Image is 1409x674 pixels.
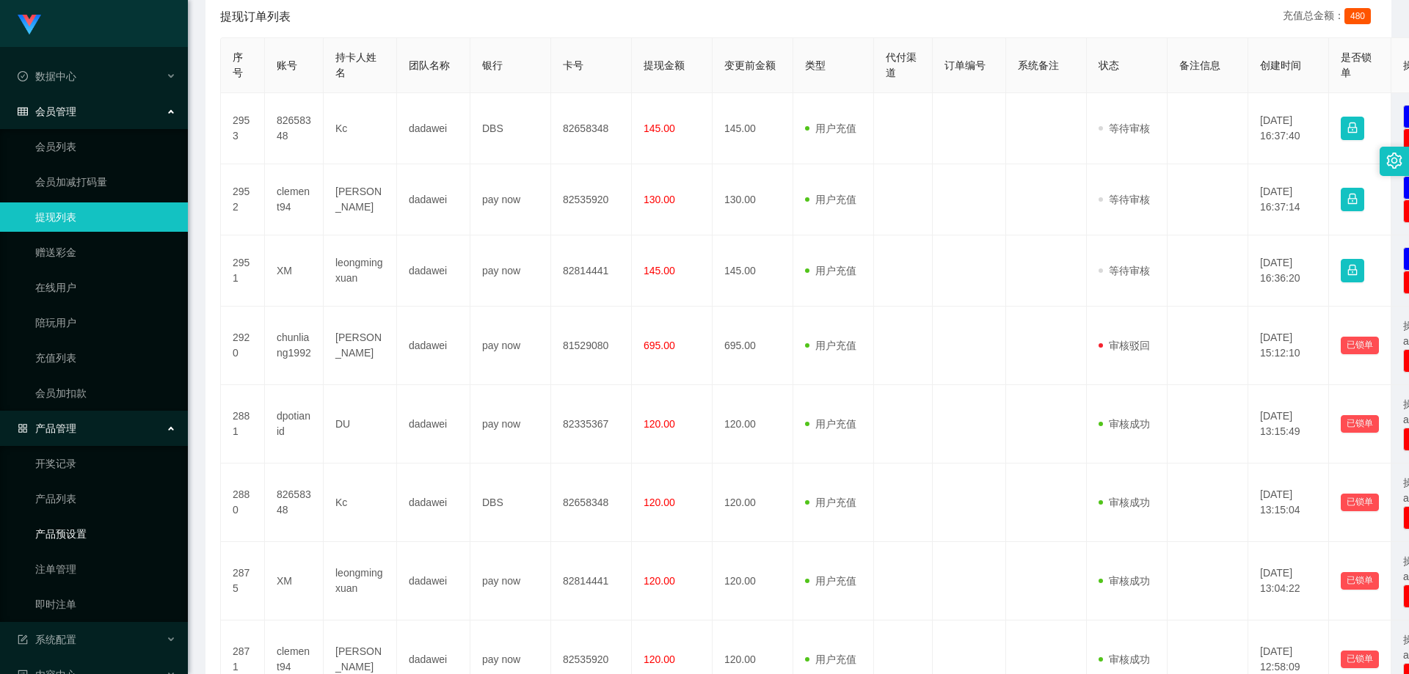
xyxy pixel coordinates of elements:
td: 2951 [221,235,265,307]
span: 团队名称 [409,59,450,71]
span: 等待审核 [1099,122,1150,134]
td: dadawei [397,464,470,542]
td: 2920 [221,307,265,385]
a: 赠送彩金 [35,238,176,267]
i: 图标: check-circle-o [18,71,28,81]
span: 代付渠道 [886,51,917,78]
td: [DATE] 16:37:14 [1248,164,1329,235]
span: 用户充值 [805,265,856,276]
span: 是否锁单 [1341,51,1372,78]
td: Kc [324,464,397,542]
span: 等待审核 [1099,265,1150,276]
span: 提现金额 [644,59,685,71]
a: 充值列表 [35,343,176,373]
span: 备注信息 [1179,59,1220,71]
img: logo.9652507e.png [18,15,41,35]
a: 会员列表 [35,132,176,161]
span: 145.00 [644,265,675,276]
a: 产品列表 [35,484,176,513]
span: 120.00 [644,653,675,665]
td: [DATE] 13:15:49 [1248,385,1329,464]
span: 变更前金额 [724,59,776,71]
td: 2952 [221,164,265,235]
span: 数据中心 [18,70,76,82]
span: 订单编号 [944,59,986,71]
td: [PERSON_NAME] [324,164,397,235]
td: 82658348 [551,93,632,164]
td: DU [324,385,397,464]
span: 序号 [233,51,243,78]
span: 120.00 [644,575,675,587]
i: 图标: form [18,634,28,645]
span: 用户充值 [805,497,856,508]
span: 145.00 [644,122,675,134]
i: 图标: setting [1386,153,1402,169]
td: 2880 [221,464,265,542]
span: 用户充值 [805,575,856,587]
td: 695.00 [713,307,793,385]
span: 480 [1344,8,1371,24]
td: 130.00 [713,164,793,235]
button: 图标: lock [1341,117,1364,140]
span: 130.00 [644,194,675,205]
span: 审核驳回 [1099,340,1150,351]
td: 82814441 [551,542,632,620]
i: 图标: appstore-o [18,423,28,433]
td: [DATE] 16:36:20 [1248,235,1329,307]
span: 产品管理 [18,422,76,434]
a: 产品预设置 [35,519,176,549]
a: 会员加扣款 [35,378,176,408]
a: 注单管理 [35,554,176,584]
button: 已锁单 [1341,494,1379,511]
td: pay now [470,307,551,385]
td: [DATE] 16:37:40 [1248,93,1329,164]
td: Kc [324,93,397,164]
span: 类型 [805,59,826,71]
span: 等待审核 [1099,194,1150,205]
td: [DATE] 13:15:04 [1248,464,1329,542]
td: pay now [470,164,551,235]
span: 审核成功 [1099,653,1150,665]
td: DBS [470,464,551,542]
td: 2875 [221,542,265,620]
td: dadawei [397,542,470,620]
a: 开奖记录 [35,449,176,478]
td: dadawei [397,93,470,164]
span: 120.00 [644,497,675,508]
div: 充值总金额： [1283,8,1377,26]
span: 用户充值 [805,122,856,134]
span: 用户充值 [805,418,856,430]
td: pay now [470,235,551,307]
button: 图标: lock [1341,188,1364,211]
td: [DATE] 13:04:22 [1248,542,1329,620]
a: 会员加减打码量 [35,167,176,197]
span: 银行 [482,59,503,71]
td: dadawei [397,307,470,385]
button: 已锁单 [1341,651,1379,668]
td: XM [265,235,324,307]
span: 持卡人姓名 [335,51,376,78]
span: 账号 [277,59,297,71]
span: 卡号 [563,59,583,71]
td: DBS [470,93,551,164]
a: 在线用户 [35,273,176,302]
td: 2953 [221,93,265,164]
td: dadawei [397,235,470,307]
td: 82814441 [551,235,632,307]
td: 145.00 [713,235,793,307]
a: 提现列表 [35,202,176,232]
td: 145.00 [713,93,793,164]
span: 系统配置 [18,634,76,645]
td: 82658348 [265,93,324,164]
span: 会员管理 [18,106,76,117]
td: XM [265,542,324,620]
td: [PERSON_NAME] [324,307,397,385]
td: dadawei [397,385,470,464]
span: 创建时间 [1260,59,1301,71]
td: 120.00 [713,385,793,464]
td: 120.00 [713,464,793,542]
td: 82535920 [551,164,632,235]
span: 用户充值 [805,653,856,665]
span: 用户充值 [805,340,856,351]
span: 695.00 [644,340,675,351]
